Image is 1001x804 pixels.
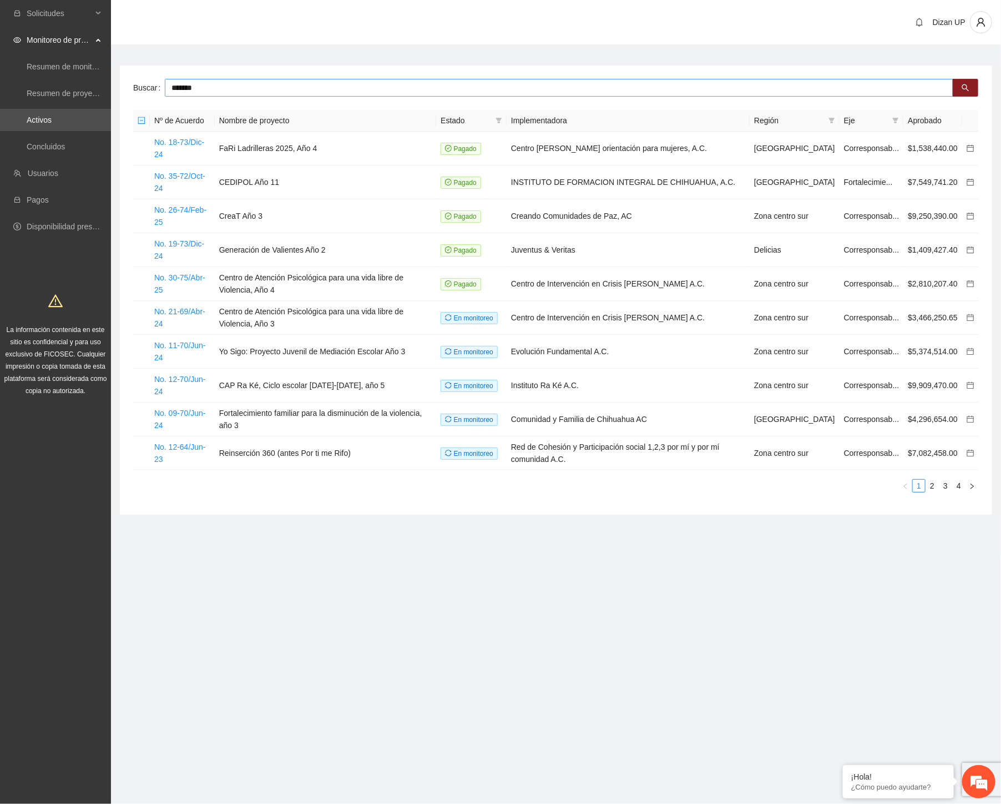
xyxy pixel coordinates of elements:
[844,114,888,127] span: Eje
[154,341,206,362] a: No. 11-70/Jun-24
[844,347,899,356] span: Corresponsab...
[967,279,974,288] a: calendar
[903,369,962,403] td: $9,909,470.00
[445,382,452,389] span: sync
[441,143,481,155] span: Pagado
[967,415,974,423] span: calendar
[844,245,899,254] span: Corresponsab...
[27,142,65,151] a: Concluidos
[441,448,498,460] span: En monitoreo
[154,375,206,396] a: No. 12-70/Jun-24
[903,199,962,233] td: $9,250,390.00
[441,244,481,257] span: Pagado
[933,18,965,27] span: Dizan UP
[967,178,974,186] span: calendar
[828,117,835,124] span: filter
[215,301,436,335] td: Centro de Atención Psicológica para una vida libre de Violencia, Año 3
[903,436,962,470] td: $7,082,458.00
[939,480,952,492] a: 3
[182,6,209,32] div: Minimizar ventana de chat en vivo
[215,267,436,301] td: Centro de Atención Psicológica para una vida libre de Violencia, Año 4
[844,212,899,220] span: Corresponsab...
[13,9,21,17] span: inbox
[926,479,939,493] li: 2
[48,294,63,308] span: warning
[903,335,962,369] td: $5,374,514.00
[912,479,926,493] li: 1
[967,347,974,356] a: calendar
[844,381,899,390] span: Corresponsab...
[903,110,962,132] th: Aprobado
[750,301,840,335] td: Zona centro sur
[441,177,481,189] span: Pagado
[965,479,979,493] li: Next Page
[154,307,205,328] a: No. 21-69/Abr-24
[496,117,502,124] span: filter
[507,199,750,233] td: Creando Comunidades de Paz, AC
[150,110,215,132] th: Nº de Acuerdo
[154,273,205,294] a: No. 30-75/Abr-25
[215,165,436,199] td: CEDIPOL Año 11
[952,479,965,493] li: 4
[750,233,840,267] td: Delicias
[892,117,899,124] span: filter
[750,199,840,233] td: Zona centro sur
[215,403,436,436] td: Fortalecimiento familiar para la disminución de la violencia, año 3
[27,89,145,98] a: Resumen de proyectos aprobados
[445,314,452,321] span: sync
[750,335,840,369] td: Zona centro sur
[967,313,974,322] a: calendar
[507,301,750,335] td: Centro de Intervención en Crisis [PERSON_NAME] A.C.
[890,112,901,129] span: filter
[441,414,498,426] span: En monitoreo
[27,29,92,51] span: Monitoreo de proyectos
[215,335,436,369] td: Yo Sigo: Proyecto Juvenil de Mediación Escolar Año 3
[962,84,969,93] span: search
[445,247,452,253] span: check-circle
[27,195,49,204] a: Pagos
[826,112,837,129] span: filter
[953,480,965,492] a: 4
[967,178,974,187] a: calendar
[844,178,893,187] span: Fortalecimie...
[902,483,909,490] span: left
[445,280,452,287] span: check-circle
[967,144,974,153] a: calendar
[27,62,108,71] a: Resumen de monitoreo
[939,479,952,493] li: 3
[507,165,750,199] td: INSTITUTO DE FORMACION INTEGRAL DE CHIHUAHUA, A.C.
[441,278,481,290] span: Pagado
[441,114,491,127] span: Estado
[215,369,436,403] td: CAP Ra Ké, Ciclo escolar [DATE]-[DATE], año 5
[27,115,52,124] a: Activos
[903,267,962,301] td: $2,810,207.40
[133,79,165,97] label: Buscar
[750,132,840,165] td: [GEOGRAPHIC_DATA]
[28,169,58,178] a: Usuarios
[441,312,498,324] span: En monitoreo
[507,233,750,267] td: Juventus & Veritas
[64,148,153,260] span: Estamos en línea.
[967,212,974,220] span: calendar
[899,479,912,493] li: Previous Page
[851,783,946,791] p: ¿Cómo puedo ayudarte?
[441,380,498,392] span: En monitoreo
[967,381,974,390] a: calendar
[967,212,974,220] a: calendar
[903,165,962,199] td: $7,549,741.20
[154,205,206,227] a: No. 26-74/Feb-25
[967,348,974,355] span: calendar
[441,210,481,223] span: Pagado
[967,449,974,458] a: calendar
[911,13,928,31] button: bell
[844,449,899,458] span: Corresponsab...
[967,245,974,254] a: calendar
[899,479,912,493] button: left
[215,199,436,233] td: CreaT Año 3
[507,436,750,470] td: Red de Cohesión y Participación social 1,2,3 por mí y por mí comunidad A.C.
[953,79,978,97] button: search
[507,369,750,403] td: Instituto Ra Ké A.C.
[970,11,992,33] button: user
[926,480,938,492] a: 2
[967,144,974,152] span: calendar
